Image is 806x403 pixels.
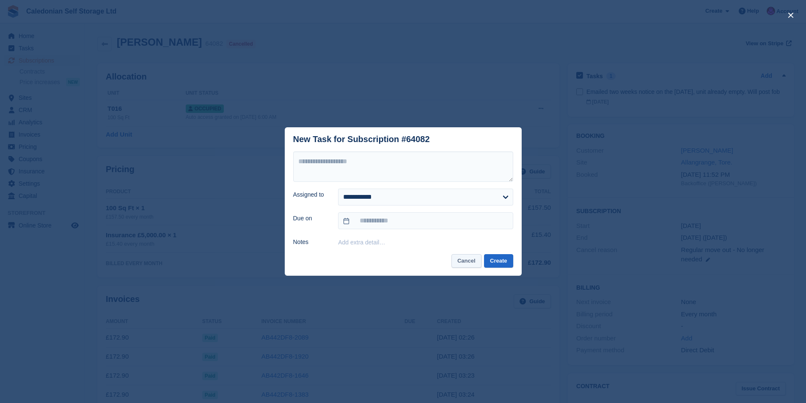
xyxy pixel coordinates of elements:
[451,254,481,268] button: Cancel
[484,254,513,268] button: Create
[293,238,328,247] label: Notes
[784,8,798,22] button: close
[338,239,385,246] button: Add extra detail…
[293,190,328,199] label: Assigned to
[293,214,328,223] label: Due on
[293,134,430,144] div: New Task for Subscription #64082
